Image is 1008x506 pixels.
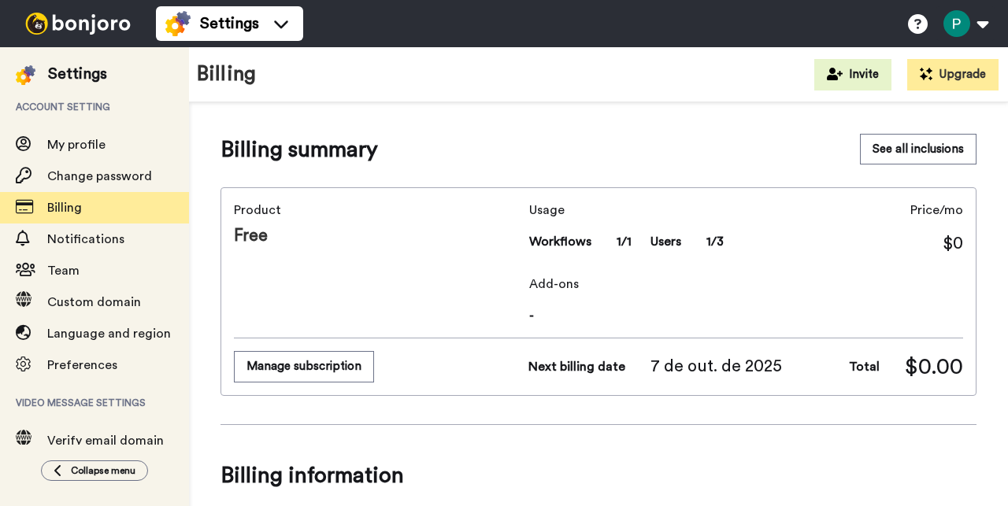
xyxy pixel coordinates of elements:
[706,232,724,251] span: 1/3
[16,65,35,85] img: settings-colored.svg
[220,453,976,497] span: Billing information
[529,306,963,325] span: -
[907,59,999,90] button: Upgrade
[71,464,135,477] span: Collapse menu
[47,170,152,183] span: Change password
[47,359,117,371] span: Preferences
[48,63,107,85] div: Settings
[47,264,80,277] span: Team
[47,327,171,340] span: Language and region
[617,232,632,251] span: 1/1
[197,63,256,86] h1: Billing
[47,434,164,447] span: Verify email domain
[529,232,591,251] span: Workflows
[47,139,106,151] span: My profile
[814,59,891,90] button: Invite
[200,13,259,35] span: Settings
[47,296,141,308] span: Custom domain
[234,224,523,248] span: Free
[19,13,137,35] img: bj-logo-header-white.svg
[910,201,963,220] span: Price/mo
[234,201,523,220] span: Product
[47,233,124,246] span: Notifications
[47,201,82,214] span: Billing
[905,351,963,382] span: $0.00
[41,460,148,481] button: Collapse menu
[650,355,782,379] span: 7 de out. de 2025
[165,11,191,36] img: settings-colored.svg
[650,232,681,251] span: Users
[849,357,880,376] span: Total
[234,351,374,382] button: Manage subscription
[528,357,625,376] span: Next billing date
[529,275,963,294] span: Add-ons
[943,232,963,256] span: $0
[529,201,724,220] span: Usage
[220,134,378,165] span: Billing summary
[860,134,976,164] button: See all inclusions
